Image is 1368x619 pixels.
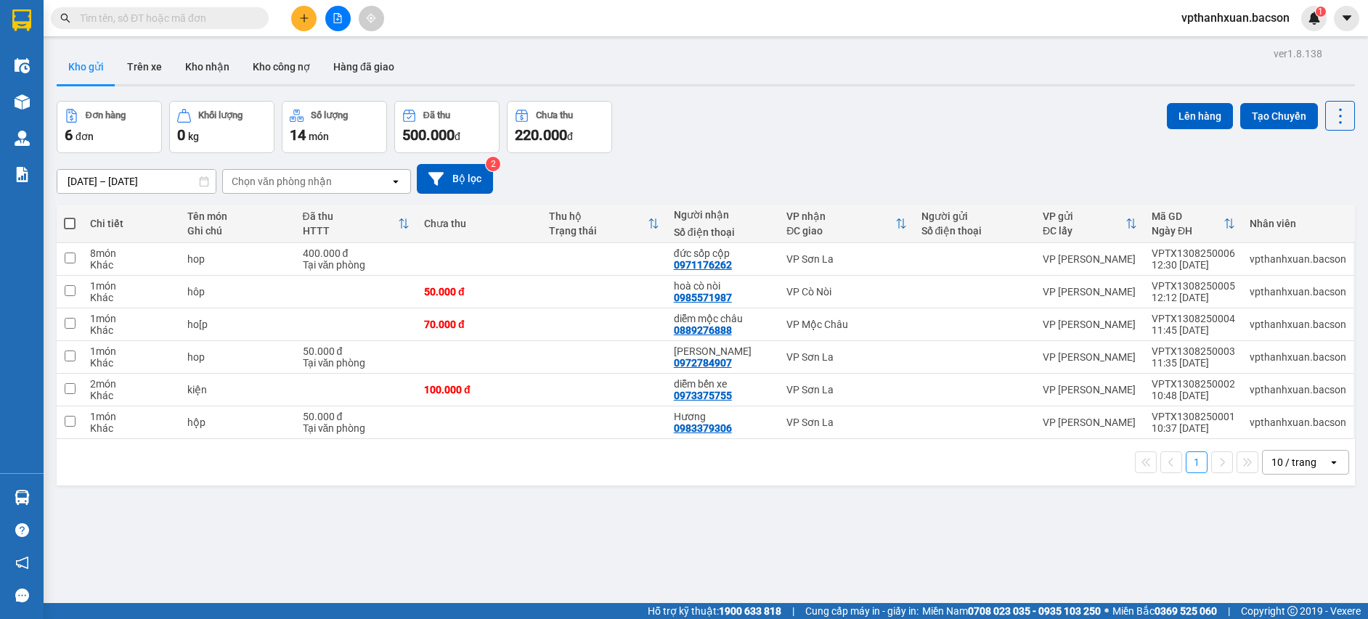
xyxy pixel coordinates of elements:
button: 1 [1186,451,1208,473]
div: VP gửi [1043,210,1125,222]
div: 0889276888 [674,324,732,336]
div: diễm mộc châu [674,313,772,324]
div: 11:35 [DATE] [1152,357,1235,369]
sup: 2 [486,157,500,171]
div: VP [PERSON_NAME] [1043,384,1137,395]
button: Kho gửi [57,49,115,84]
th: Toggle SortBy [779,205,913,243]
span: question-circle [15,523,29,537]
strong: 0708 023 035 - 0935 103 250 [968,605,1101,617]
div: Số lượng [311,110,348,120]
div: 50.000 đ [303,345,410,357]
div: Người gửi [921,210,1028,222]
div: ho[p [187,319,288,330]
div: hop [187,351,288,363]
div: vpthanhxuan.bacson [1250,286,1346,298]
span: ⚪️ [1104,608,1109,614]
div: VP [PERSON_NAME] [1043,319,1137,330]
div: 0971176262 [674,259,732,271]
div: HTTT [303,225,398,237]
span: Cung cấp máy in - giấy in: [805,603,919,619]
div: Khác [90,324,173,336]
span: search [60,13,70,23]
img: warehouse-icon [15,490,30,505]
input: Select a date range. [57,170,216,193]
div: Ghi chú [187,225,288,237]
button: file-add [325,6,351,31]
button: Kho nhận [174,49,241,84]
span: | [792,603,794,619]
div: 1 món [90,411,173,422]
th: Toggle SortBy [1035,205,1144,243]
div: ĐC lấy [1043,225,1125,237]
button: caret-down [1334,6,1359,31]
div: VP Sơn La [786,253,906,265]
span: caret-down [1340,12,1353,25]
div: Đã thu [423,110,450,120]
div: Người nhận [674,209,772,221]
span: | [1228,603,1230,619]
button: plus [291,6,317,31]
div: 11:45 [DATE] [1152,324,1235,336]
img: warehouse-icon [15,58,30,73]
button: Đã thu500.000đ [394,101,500,153]
img: solution-icon [15,167,30,182]
th: Toggle SortBy [296,205,417,243]
div: Tại văn phòng [303,259,410,271]
span: món [309,131,329,142]
span: Miền Bắc [1112,603,1217,619]
div: minh châu [674,345,772,357]
div: VPTX1308250005 [1152,280,1235,292]
div: Chưa thu [536,110,573,120]
div: vpthanhxuan.bacson [1250,253,1346,265]
div: Tại văn phòng [303,357,410,369]
div: Trạng thái [549,225,648,237]
img: warehouse-icon [15,131,30,146]
span: Hỗ trợ kỹ thuật: [648,603,781,619]
div: Thu hộ [549,210,648,222]
div: 100.000 đ [424,384,534,395]
div: Nhân viên [1250,218,1346,229]
div: VP Mộc Châu [786,319,906,330]
div: VPTX1308250004 [1152,313,1235,324]
div: 50.000 đ [424,286,534,298]
div: vpthanhxuan.bacson [1250,384,1346,395]
div: ĐC giao [786,225,895,237]
button: Trên xe [115,49,174,84]
div: 70.000 đ [424,319,534,330]
div: Chi tiết [90,218,173,229]
div: hôp [187,286,288,298]
th: Toggle SortBy [542,205,667,243]
div: 0983379306 [674,422,732,434]
button: Bộ lọc [417,164,493,194]
button: Kho công nợ [241,49,322,84]
button: aim [359,6,384,31]
div: Khác [90,259,173,271]
input: Tìm tên, số ĐT hoặc mã đơn [80,10,251,26]
button: Lên hàng [1167,103,1233,129]
span: 14 [290,126,306,144]
span: file-add [333,13,343,23]
div: VP [PERSON_NAME] [1043,253,1137,265]
div: VP Cò Nòi [786,286,906,298]
div: Số điện thoại [674,226,772,238]
span: notification [15,556,29,570]
div: 50.000 đ [303,411,410,422]
div: 12:30 [DATE] [1152,259,1235,271]
div: 10:48 [DATE] [1152,390,1235,401]
div: VPTX1308250001 [1152,411,1235,422]
img: warehouse-icon [15,94,30,110]
div: hop [187,253,288,265]
span: aim [366,13,376,23]
div: 400.000 đ [303,247,410,259]
strong: 0369 525 060 [1155,605,1217,617]
div: 1 món [90,280,173,292]
span: đ [455,131,460,142]
div: Khác [90,422,173,434]
div: 1 món [90,345,173,357]
span: 1 [1318,7,1323,17]
sup: 1 [1316,7,1326,17]
div: Chọn văn phòng nhận [232,174,332,189]
div: vpthanhxuan.bacson [1250,319,1346,330]
div: 2 món [90,378,173,390]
